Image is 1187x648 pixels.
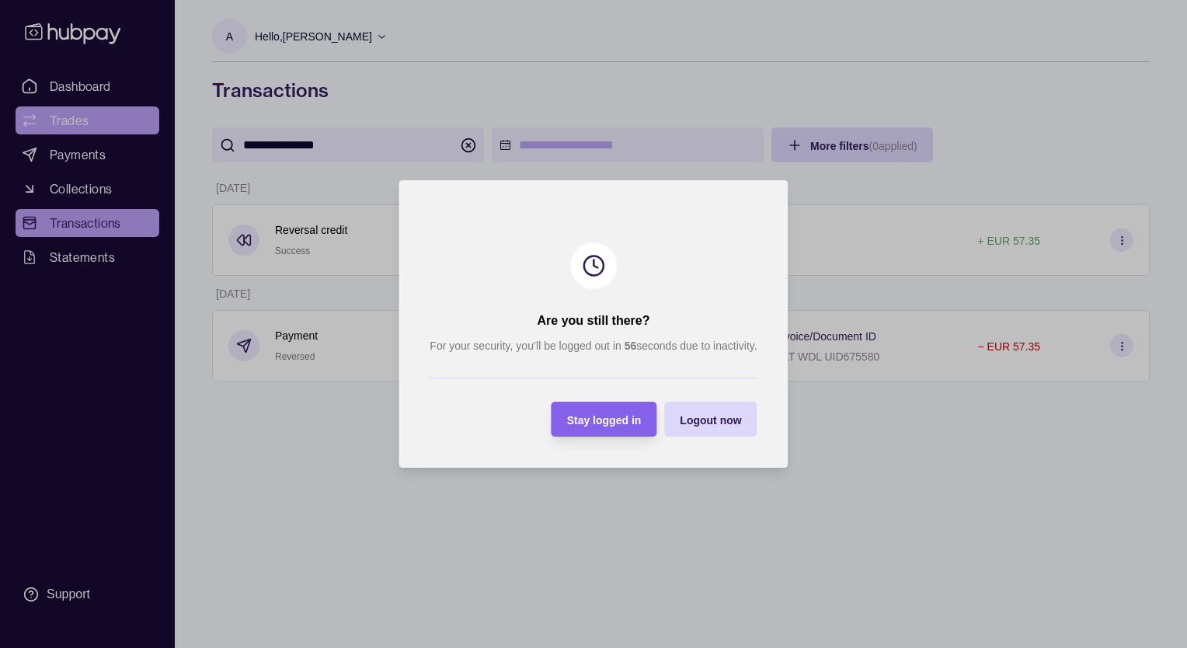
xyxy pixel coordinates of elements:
h2: Are you still there? [538,312,650,329]
span: Stay logged in [567,414,642,427]
p: For your security, you’ll be logged out in seconds due to inactivity. [430,337,757,354]
span: Logout now [680,414,741,427]
button: Stay logged in [552,402,657,437]
button: Logout now [664,402,757,437]
strong: 56 [625,340,637,352]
